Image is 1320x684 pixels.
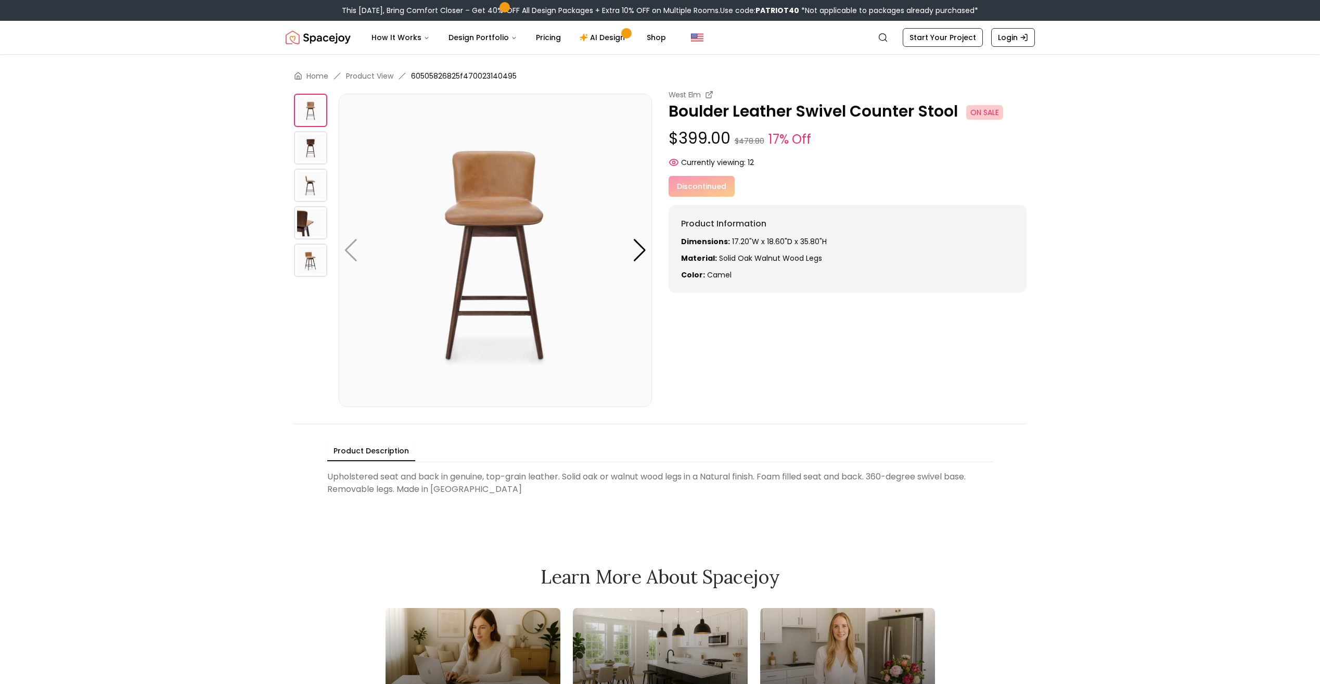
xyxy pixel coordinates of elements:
img: https://storage.googleapis.com/spacejoy-main/assets/60505826825f470023140495/product_0_p5nlg5bbfd5g [339,94,652,407]
button: Product Description [327,441,415,461]
span: ON SALE [966,105,1003,120]
span: Currently viewing: [681,157,746,168]
button: Design Portfolio [440,27,526,48]
a: Login [991,28,1035,47]
div: This [DATE], Bring Comfort Closer – Get 40% OFF All Design Packages + Extra 10% OFF on Multiple R... [342,5,978,16]
a: AI Design [571,27,636,48]
img: https://storage.googleapis.com/spacejoy-main/assets/60505826825f470023140495/product_1_eh508k6lm2a [294,131,327,164]
span: *Not applicable to packages already purchased* [799,5,978,16]
nav: Main [363,27,674,48]
div: Upholstered seat and back in genuine, top-grain leather. Solid oak or walnut wood legs in a Natur... [327,466,993,500]
p: Boulder Leather Swivel Counter Stool [669,102,1027,121]
span: Use code: [720,5,799,16]
strong: Dimensions: [681,236,730,247]
img: https://storage.googleapis.com/spacejoy-main/assets/60505826825f470023140495/product_2_0ea8a6hk3n8bi [294,169,327,202]
img: Spacejoy Logo [286,27,351,48]
strong: Material: [681,253,717,263]
span: 60505826825f470023140495 [411,71,517,81]
img: United States [691,31,703,44]
small: 17% Off [768,130,811,149]
a: Shop [638,27,674,48]
small: $478.80 [735,136,764,146]
span: Solid oak walnut wood legs [719,253,822,263]
a: Start Your Project [903,28,983,47]
small: West Elm [669,90,701,100]
a: Pricing [528,27,569,48]
a: Spacejoy [286,27,351,48]
b: PATRIOT40 [755,5,799,16]
span: 12 [748,157,754,168]
button: How It Works [363,27,438,48]
img: https://storage.googleapis.com/spacejoy-main/assets/60505826825f470023140495/product_0_p5nlg5bbfd5g [294,94,327,127]
nav: Global [286,21,1035,54]
img: https://storage.googleapis.com/spacejoy-main/assets/60505826825f470023140495/product_3_4alnccop2iaf [294,206,327,239]
strong: Color: [681,270,705,280]
img: https://storage.googleapis.com/spacejoy-main/assets/60505826825f470023140495/product_4_1534h7c1jm709 [294,244,327,277]
li: Product View [346,71,393,81]
p: 17.20"W x 18.60"D x 35.80"H [681,236,1014,247]
nav: breadcrumb [294,71,1027,81]
a: Home [306,71,328,81]
span: camel [707,270,732,280]
h2: Learn More About Spacejoy [386,566,935,587]
h6: Product Information [681,218,1014,230]
p: $399.00 [669,129,1027,149]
